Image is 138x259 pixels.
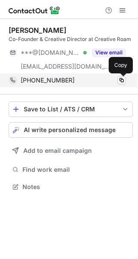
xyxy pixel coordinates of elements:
[92,48,126,57] button: Reveal Button
[9,101,133,117] button: save-profile-one-click
[24,126,116,133] span: AI write personalized message
[9,181,133,193] button: Notes
[9,143,133,158] button: Add to email campaign
[21,76,75,84] span: [PHONE_NUMBER]
[22,166,129,174] span: Find work email
[21,49,80,57] span: ***@[DOMAIN_NAME]
[21,63,110,70] span: [EMAIL_ADDRESS][DOMAIN_NAME]
[9,122,133,138] button: AI write personalized message
[9,35,133,43] div: Co-Founder & Creative Director at Creative Roam
[9,26,66,35] div: [PERSON_NAME]
[24,106,118,113] div: Save to List / ATS / CRM
[22,183,129,191] span: Notes
[23,147,92,154] span: Add to email campaign
[9,5,60,16] img: ContactOut v5.3.10
[9,164,133,176] button: Find work email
